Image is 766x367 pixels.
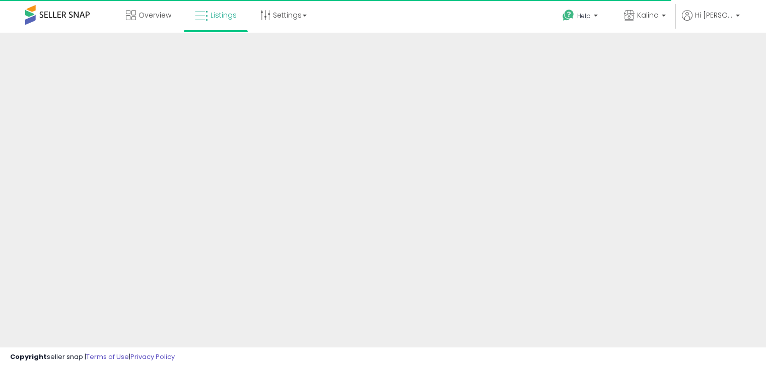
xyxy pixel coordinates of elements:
[637,10,659,20] span: Kalino
[211,10,237,20] span: Listings
[10,352,47,361] strong: Copyright
[86,352,129,361] a: Terms of Use
[577,12,591,20] span: Help
[695,10,733,20] span: Hi [PERSON_NAME]
[682,10,740,33] a: Hi [PERSON_NAME]
[554,2,608,33] a: Help
[10,352,175,362] div: seller snap | |
[138,10,171,20] span: Overview
[562,9,575,22] i: Get Help
[130,352,175,361] a: Privacy Policy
